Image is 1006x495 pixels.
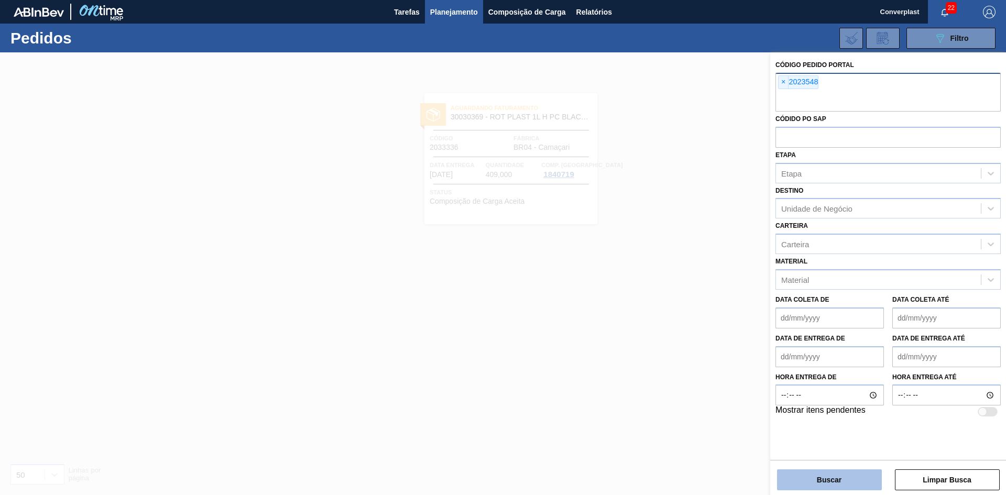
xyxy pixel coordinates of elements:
[775,405,866,418] label: Mostrar itens pendentes
[839,28,863,49] div: Importar Negociações dos Pedidos
[775,61,854,69] label: Código Pedido Portal
[950,34,969,42] span: Filtro
[10,32,167,44] h1: Pedidos
[576,6,612,18] span: Relatórios
[892,296,949,303] label: Data coleta até
[781,169,802,178] div: Etapa
[775,222,808,229] label: Carteira
[775,258,807,265] label: Material
[906,28,996,49] button: Filtro
[778,75,818,89] div: 2023548
[892,370,1001,385] label: Hora entrega até
[394,6,420,18] span: Tarefas
[946,2,957,14] span: 22
[775,296,829,303] label: Data coleta de
[775,346,884,367] input: dd/mm/yyyy
[430,6,478,18] span: Planejamento
[781,275,809,284] div: Material
[892,335,965,342] label: Data de Entrega até
[892,307,1001,328] input: dd/mm/yyyy
[779,76,789,89] span: ×
[781,204,852,213] div: Unidade de Negócio
[14,7,64,17] img: TNhmsLtSVTkK8tSr43FrP2fwEKptu5GPRR3wAAAABJRU5ErkJggg==
[781,240,809,249] div: Carteira
[775,115,826,123] label: Códido PO SAP
[983,6,996,18] img: Logout
[775,151,796,159] label: Etapa
[775,307,884,328] input: dd/mm/yyyy
[866,28,900,49] div: Solicitação de Revisão de Pedidos
[775,187,803,194] label: Destino
[775,335,845,342] label: Data de Entrega de
[928,5,961,19] button: Notificações
[892,346,1001,367] input: dd/mm/yyyy
[775,370,884,385] label: Hora entrega de
[488,6,566,18] span: Composição de Carga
